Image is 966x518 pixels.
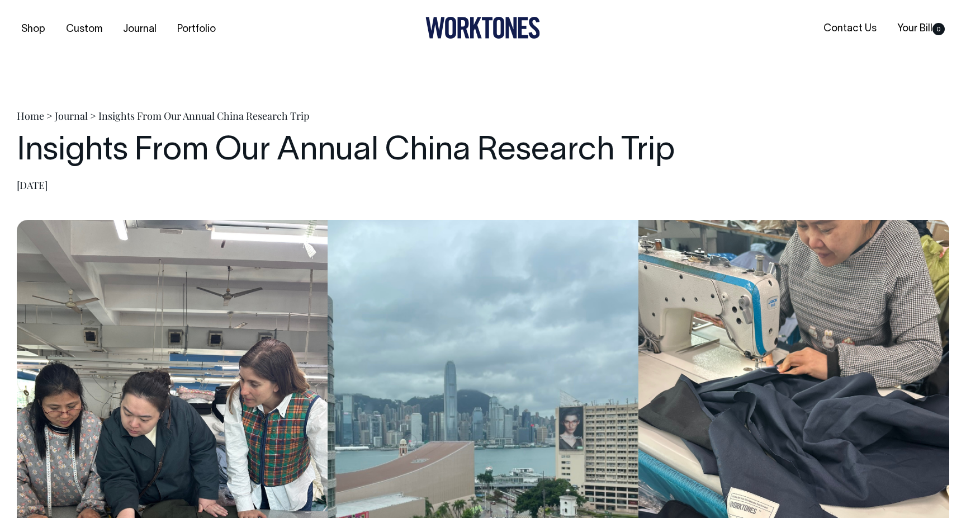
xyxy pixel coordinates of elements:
[819,20,881,38] a: Contact Us
[173,20,220,39] a: Portfolio
[17,20,50,39] a: Shop
[98,109,309,123] span: Insights From Our Annual China Research Trip
[55,109,88,123] a: Journal
[932,23,945,35] span: 0
[17,109,44,123] a: Home
[61,20,107,39] a: Custom
[17,178,48,192] time: [DATE]
[893,20,949,38] a: Your Bill0
[119,20,161,39] a: Journal
[17,134,949,169] h1: Insights From Our Annual China Research Trip
[90,109,96,123] span: >
[46,109,53,123] span: >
